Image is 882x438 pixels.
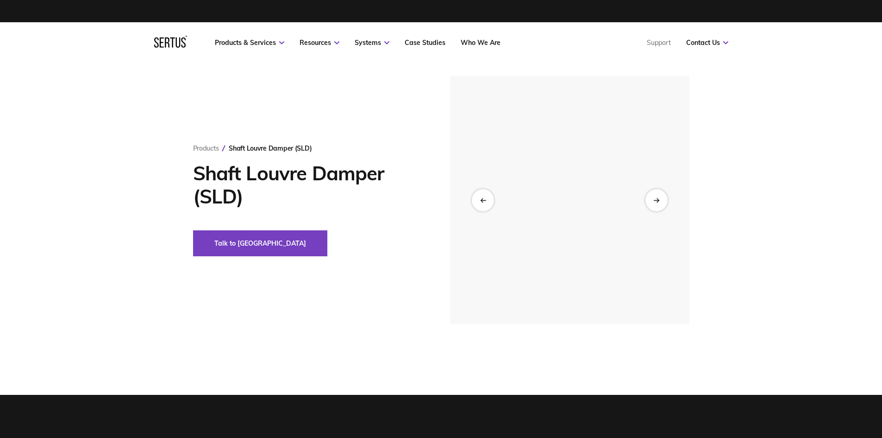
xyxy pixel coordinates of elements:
a: Case Studies [405,38,445,47]
button: Talk to [GEOGRAPHIC_DATA] [193,230,327,256]
a: Resources [300,38,339,47]
a: Products & Services [215,38,284,47]
a: Support [647,38,671,47]
a: Products [193,144,219,152]
a: Contact Us [686,38,728,47]
h1: Shaft Louvre Damper (SLD) [193,162,422,208]
a: Systems [355,38,389,47]
a: Who We Are [461,38,500,47]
